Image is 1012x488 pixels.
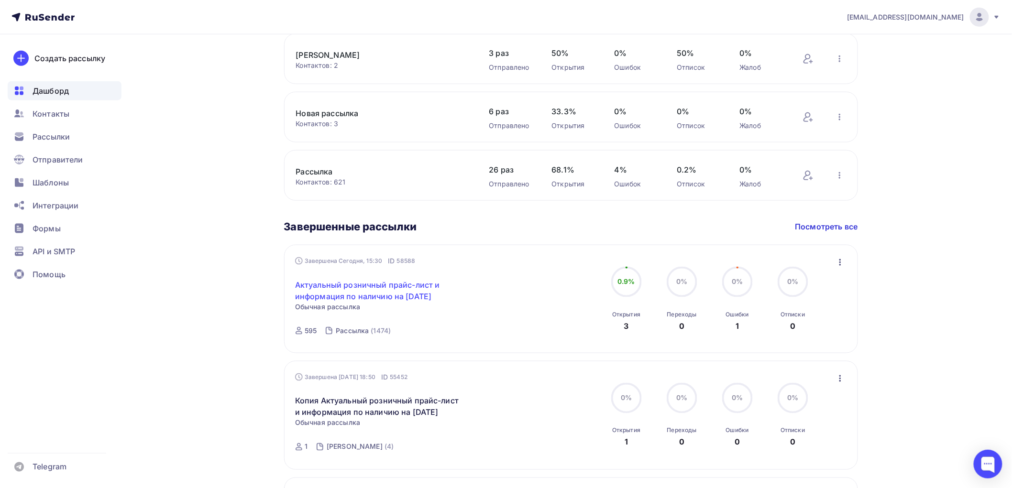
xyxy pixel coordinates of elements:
span: ID [388,256,395,266]
div: Ошибки [726,311,749,318]
span: 0% [787,394,798,402]
div: Контактов: 3 [296,119,470,129]
span: 58588 [397,256,416,266]
span: 50% [677,47,721,59]
div: Ошибки [726,427,749,434]
div: 0 [679,320,684,332]
span: Шаблоны [33,177,69,188]
div: [PERSON_NAME] [327,442,383,452]
a: Рассылка (1474) [335,323,392,338]
span: 3 раз [489,47,533,59]
span: 0% [615,47,658,59]
div: Переходы [667,311,697,318]
div: Завершена Сегодня, 15:30 [295,256,415,266]
span: ID [381,372,388,382]
div: 595 [305,326,317,336]
span: 6 раз [489,106,533,117]
div: Отписки [781,311,805,318]
div: Открытия [552,179,595,189]
div: Ошибок [615,63,658,72]
div: Контактов: 621 [296,177,470,187]
span: 0.2% [677,164,721,175]
div: Жалоб [740,179,783,189]
a: [PERSON_NAME] [296,49,459,61]
span: 0% [732,277,743,285]
span: 0% [676,277,687,285]
div: Отправлено [489,63,533,72]
span: Дашборд [33,85,69,97]
span: Обычная рассылка [295,302,360,312]
span: 0% [740,164,783,175]
div: Жалоб [740,121,783,130]
a: Актуальный розничный прайс-лист и информация по наличию на [DATE] [295,279,459,302]
div: 1 [305,442,308,452]
span: 0% [615,106,658,117]
span: Обычная рассылка [295,418,360,428]
div: Создать рассылку [34,53,105,64]
span: 0% [677,106,721,117]
span: [EMAIL_ADDRESS][DOMAIN_NAME] [847,12,964,22]
div: Отписок [677,63,721,72]
div: (1474) [371,326,391,336]
div: Контактов: 2 [296,61,470,70]
span: 0% [621,394,632,402]
div: 0 [790,320,795,332]
span: 4% [615,164,658,175]
span: Формы [33,223,61,234]
div: 0 [735,436,740,448]
div: Открытия [612,311,640,318]
div: Открытия [552,121,595,130]
span: 50% [552,47,595,59]
span: 0.9% [617,277,635,285]
a: Рассылка [296,166,459,177]
a: Новая рассылка [296,108,459,119]
div: Завершена [DATE] 18:50 [295,372,407,382]
div: Жалоб [740,63,783,72]
div: Рассылка [336,326,369,336]
span: 0% [787,277,798,285]
a: Дашборд [8,81,121,100]
div: Отписок [677,179,721,189]
div: Переходы [667,427,697,434]
div: Открытия [552,63,595,72]
span: Telegram [33,461,66,473]
span: 0% [676,394,687,402]
a: Формы [8,219,121,238]
span: 0% [732,394,743,402]
div: 1 [736,320,739,332]
div: Ошибок [615,179,658,189]
span: Контакты [33,108,69,119]
div: 0 [790,436,795,448]
a: [EMAIL_ADDRESS][DOMAIN_NAME] [847,8,1001,27]
div: Отписок [677,121,721,130]
div: Открытия [612,427,640,434]
div: Отправлено [489,121,533,130]
div: Отписки [781,427,805,434]
a: Контакты [8,104,121,123]
span: 68.1% [552,164,595,175]
div: 1 [625,436,628,448]
span: 0% [740,47,783,59]
h3: Завершенные рассылки [284,220,417,233]
a: Шаблоны [8,173,121,192]
a: Копия Актуальный розничный прайс-лист и информация по наличию на [DATE] [295,395,459,418]
a: Посмотреть все [795,221,858,232]
span: 33.3% [552,106,595,117]
span: Рассылки [33,131,70,142]
span: API и SMTP [33,246,75,257]
span: 26 раз [489,164,533,175]
div: Ошибок [615,121,658,130]
span: 55452 [390,372,407,382]
div: 3 [624,320,629,332]
a: Отправители [8,150,121,169]
div: Отправлено [489,179,533,189]
a: Рассылки [8,127,121,146]
span: Помощь [33,269,66,280]
div: 0 [679,436,684,448]
span: Интеграции [33,200,78,211]
span: Отправители [33,154,83,165]
div: (4) [385,442,394,452]
a: [PERSON_NAME] (4) [326,439,395,455]
span: 0% [740,106,783,117]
